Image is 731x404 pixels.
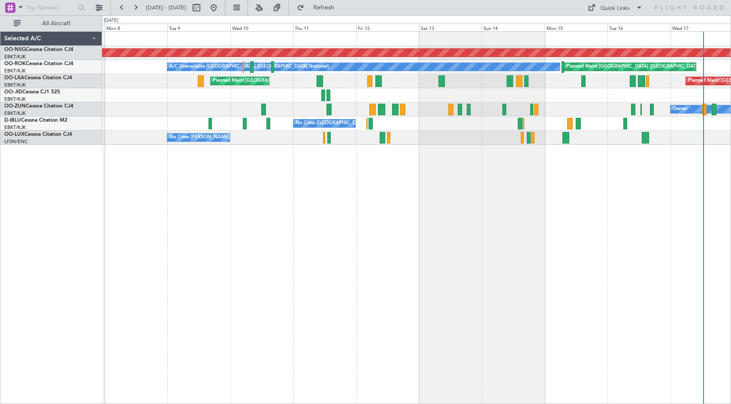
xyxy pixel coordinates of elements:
[4,75,24,81] span: OO-LXA
[4,132,24,137] span: OO-LUX
[4,96,26,102] a: EBKT/KJK
[4,82,26,88] a: EBKT/KJK
[4,68,26,74] a: EBKT/KJK
[4,75,72,81] a: OO-LXACessna Citation CJ4
[4,61,26,66] span: OO-ROK
[4,124,26,131] a: EBKT/KJK
[213,75,368,87] div: Planned Maint [GEOGRAPHIC_DATA] ([GEOGRAPHIC_DATA] National)
[22,21,91,27] span: All Aircraft
[293,1,344,15] button: Refresh
[482,24,545,31] div: Sun 14
[146,4,186,12] span: [DATE] - [DATE]
[583,1,647,15] button: Quick Links
[169,60,329,73] div: A/C Unavailable [GEOGRAPHIC_DATA] ([GEOGRAPHIC_DATA] National)
[4,54,26,60] a: EBKT/KJK
[293,24,356,31] div: Thu 11
[4,118,67,123] a: D-IBLUCessna Citation M2
[419,24,482,31] div: Sat 13
[9,17,93,30] button: All Aircraft
[4,47,73,52] a: OO-NSGCessna Citation CJ4
[4,47,26,52] span: OO-NSG
[26,1,76,14] input: Trip Number
[169,131,272,144] div: No Crew [PERSON_NAME] ([PERSON_NAME])
[296,117,439,130] div: No Crew [GEOGRAPHIC_DATA] ([GEOGRAPHIC_DATA] National)
[4,104,26,109] span: OO-ZUN
[4,138,28,145] a: LFSN/ENC
[306,5,342,11] span: Refresh
[230,24,293,31] div: Wed 10
[4,90,60,95] a: OO-JIDCessna CJ1 525
[607,24,671,31] div: Tue 16
[545,24,608,31] div: Mon 15
[105,24,168,31] div: Mon 8
[566,60,701,73] div: Planned Maint [GEOGRAPHIC_DATA] ([GEOGRAPHIC_DATA])
[104,17,118,24] div: [DATE]
[356,24,419,31] div: Fri 12
[601,4,630,13] div: Quick Links
[673,103,687,116] div: Owner
[4,104,73,109] a: OO-ZUNCessna Citation CJ4
[4,110,26,117] a: EBKT/KJK
[167,24,230,31] div: Tue 9
[4,132,72,137] a: OO-LUXCessna Citation CJ4
[4,61,73,66] a: OO-ROKCessna Citation CJ4
[4,118,21,123] span: D-IBLU
[4,90,22,95] span: OO-JID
